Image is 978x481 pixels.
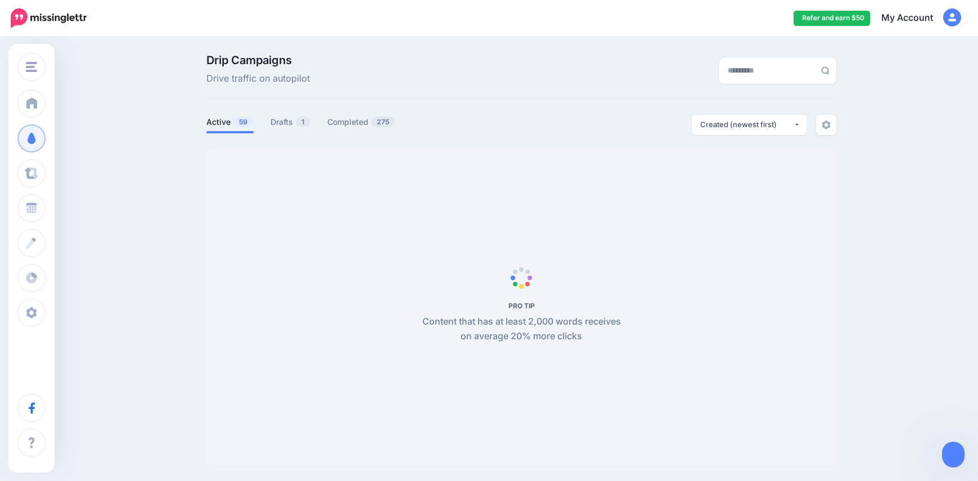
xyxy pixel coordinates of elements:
[416,314,627,344] p: Content that has at least 2,000 words receives on average 20% more clicks
[11,8,87,28] img: Missinglettr
[822,120,831,129] img: settings-grey.png
[821,66,830,75] img: search-grey-6.png
[794,11,870,26] a: Refer and earn $50
[700,119,794,130] div: Created (newest first)
[692,115,807,135] button: Created (newest first)
[206,55,310,66] span: Drip Campaigns
[371,116,395,127] span: 275
[296,116,310,127] span: 1
[327,115,395,129] a: Completed275
[26,62,37,72] img: menu.png
[416,302,627,310] h5: PRO TIP
[233,116,253,127] span: 59
[206,115,254,129] a: Active59
[870,5,961,32] a: My Account
[206,71,310,86] span: Drive traffic on autopilot
[271,115,310,129] a: Drafts1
